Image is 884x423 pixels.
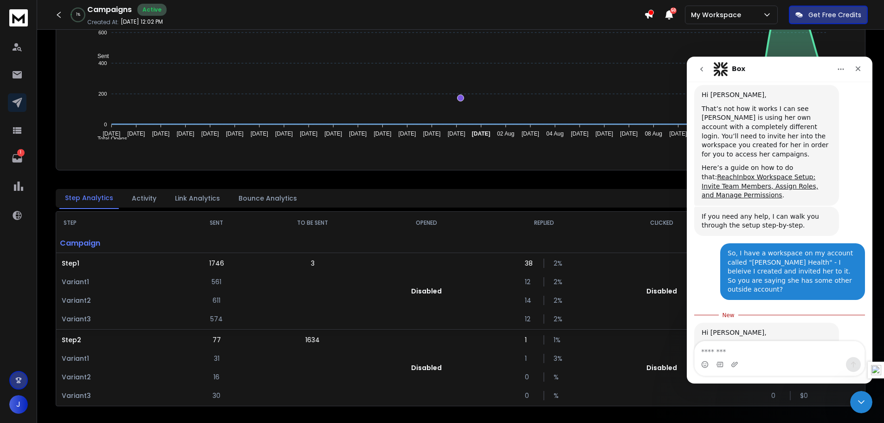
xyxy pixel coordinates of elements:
div: Hi [PERSON_NAME],I noticed that [PERSON_NAME] has her own separate account with the login email. ... [7,266,152,364]
p: Variant 2 [62,372,174,382]
button: Bounce Analytics [233,188,303,208]
tspan: 0 [104,122,107,127]
button: Send a message… [159,300,174,315]
p: 31 [214,354,219,363]
tspan: [DATE] [595,130,613,137]
tspan: [DATE] [251,130,268,137]
iframe: Intercom live chat [850,391,872,413]
button: Upload attachment [44,304,52,312]
th: STEP [56,212,180,234]
p: 2 % [554,259,563,268]
button: Step Analytics [59,188,119,209]
p: % [554,391,563,400]
tspan: [DATE] [620,130,638,137]
p: 1 % [554,335,563,345]
p: % [554,372,563,382]
span: 50 [670,7,677,14]
p: Variant 2 [62,296,174,305]
div: Hi [PERSON_NAME], [15,272,145,281]
p: 30 [213,391,220,400]
tspan: 04 Aug [546,130,563,137]
button: Gif picker [29,304,37,312]
p: Disabled [411,363,442,372]
p: 611 [213,296,220,305]
p: 1 [17,149,25,156]
div: Raj says… [7,266,178,384]
button: Emoji picker [14,304,22,312]
h1: Campaigns [87,4,132,15]
p: 0 [525,391,534,400]
span: Total Opens [90,136,127,142]
iframe: To enrich screen reader interactions, please activate Accessibility in Grammarly extension settings [687,57,872,384]
p: Campaign [56,234,180,253]
tspan: [DATE] [472,130,490,137]
p: 14 [525,296,534,305]
tspan: [DATE] [128,130,145,137]
tspan: [DATE] [226,130,244,137]
button: Activity [126,188,162,208]
th: CLICKED [608,212,716,234]
p: 38 [525,259,534,268]
tspan: [DATE] [300,130,317,137]
p: Disabled [646,363,677,372]
p: 12 [525,314,534,324]
tspan: [DATE] [324,130,342,137]
p: Variant 3 [62,391,174,400]
tspan: [DATE] [201,130,219,137]
p: 574 [210,314,223,324]
p: 3 % [554,354,563,363]
p: 0 [525,372,534,382]
p: 77 [213,335,221,345]
p: Variant 1 [62,277,174,286]
p: Disabled [646,286,677,296]
tspan: 600 [98,30,107,35]
th: REPLIED [480,212,608,234]
button: Link Analytics [169,188,226,208]
div: Active [137,4,167,16]
tspan: [DATE] [103,130,120,137]
tspan: [DATE] [670,130,687,137]
p: 2 % [554,277,563,286]
p: Get Free Credits [808,10,861,20]
p: Disabled [411,286,442,296]
p: [DATE] 12:02 PM [121,18,163,26]
p: Variant 3 [62,314,174,324]
tspan: [DATE] [399,130,416,137]
p: 1 [525,335,534,345]
span: Sent [90,53,109,59]
p: Variant 1 [62,354,174,363]
p: 2 % [554,296,563,305]
tspan: [DATE] [152,130,170,137]
p: 16 [213,372,219,382]
p: x-axis : Date(UTC) [71,150,850,157]
p: 561 [212,277,221,286]
p: 1 % [76,12,80,18]
p: My Workspace [691,10,745,20]
tspan: [DATE] [571,130,588,137]
tspan: 400 [98,60,107,66]
tspan: [DATE] [448,130,465,137]
tspan: [DATE] [423,130,441,137]
th: SENT [180,212,253,234]
th: OPENED [372,212,480,234]
tspan: [DATE] [522,130,539,137]
tspan: 08 Aug [645,130,662,137]
p: 2 % [554,314,563,324]
textarea: Message… [8,285,178,300]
